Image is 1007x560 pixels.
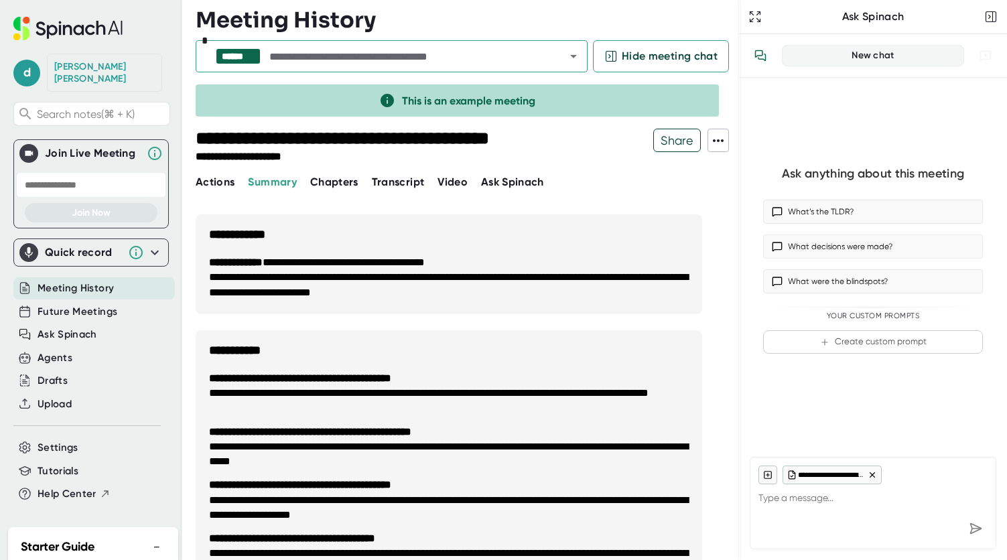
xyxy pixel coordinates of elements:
span: Share [654,129,700,152]
span: Help Center [38,486,96,502]
button: Help Center [38,486,111,502]
span: Hide meeting chat [622,48,718,64]
button: Tutorials [38,464,78,479]
div: Daniel Smullen [54,61,155,84]
span: Ask Spinach [481,176,544,188]
button: Upload [38,397,72,412]
div: Ask anything about this meeting [782,166,964,182]
button: Drafts [38,373,68,389]
button: Join Now [25,203,157,222]
button: − [148,537,165,557]
button: Meeting History [38,281,114,296]
button: Agents [38,350,72,366]
button: Ask Spinach [38,327,97,342]
button: Open [564,47,583,66]
div: Send message [963,516,988,541]
div: Quick record [45,246,121,259]
button: Expand to Ask Spinach page [746,7,764,26]
span: Video [438,176,468,188]
span: Summary [248,176,296,188]
span: Actions [196,176,234,188]
span: Search notes (⌘ + K) [37,108,166,121]
div: Quick record [19,239,163,266]
span: d [13,60,40,86]
div: Ask Spinach [764,10,982,23]
button: Actions [196,174,234,190]
button: Future Meetings [38,304,117,320]
div: Your Custom Prompts [763,311,983,321]
span: Join Now [72,207,111,218]
button: Video [438,174,468,190]
button: Summary [248,174,296,190]
button: View conversation history [747,42,774,69]
button: What were the blindspots? [763,269,983,293]
button: What’s the TLDR? [763,200,983,224]
div: New chat [791,50,955,62]
button: Close conversation sidebar [982,7,1000,26]
div: Join Live MeetingJoin Live Meeting [19,140,163,167]
button: Hide meeting chat [593,40,729,72]
span: This is an example meeting [402,94,535,107]
span: Chapters [310,176,358,188]
button: Create custom prompt [763,330,983,354]
button: Chapters [310,174,358,190]
button: Ask Spinach [481,174,544,190]
span: Transcript [372,176,425,188]
button: Settings [38,440,78,456]
button: Transcript [372,174,425,190]
button: Share [653,129,701,152]
h3: Meeting History [196,7,376,33]
button: What decisions were made? [763,234,983,259]
div: Join Live Meeting [45,147,140,160]
img: Join Live Meeting [22,147,36,160]
h2: Starter Guide [21,538,94,556]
